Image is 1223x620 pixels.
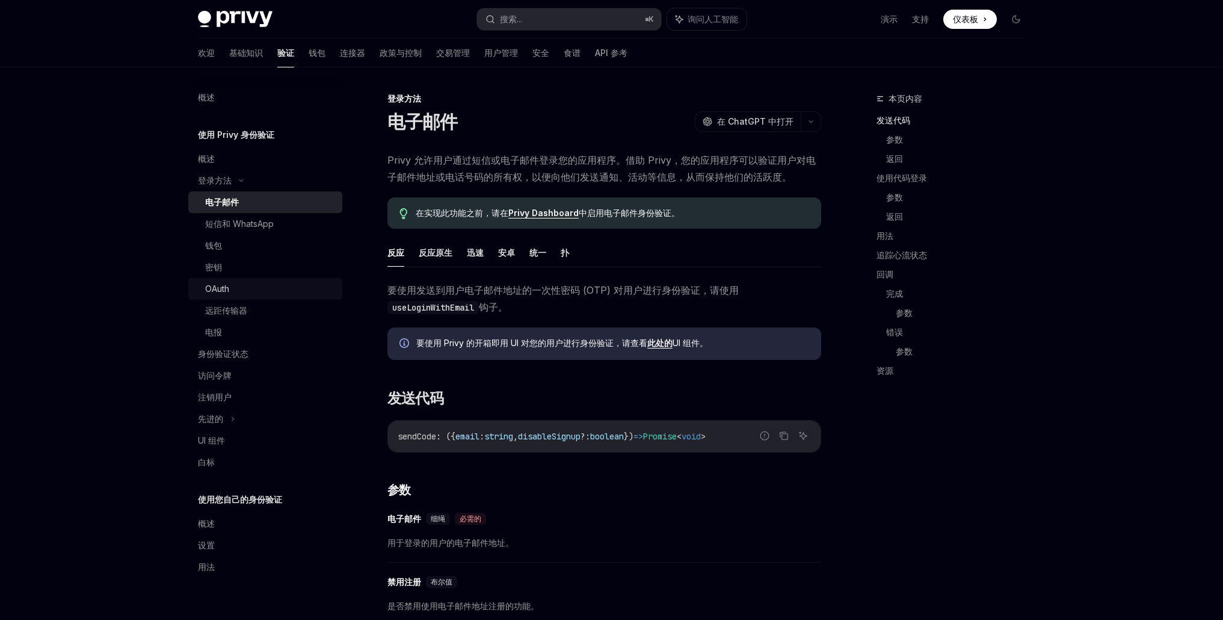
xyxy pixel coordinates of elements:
a: 演示 [881,13,898,25]
span: => [633,431,643,442]
font: UI 组件。 [673,338,708,348]
a: 资源 [876,361,1035,380]
font: 参数 [896,346,913,356]
font: 电子邮件 [205,197,239,207]
button: 在 ChatGPT 中打开 [695,111,801,132]
svg: 提示 [399,208,408,219]
font: 钱包 [205,240,222,250]
font: 概述 [198,518,215,529]
svg: 信息 [399,338,411,350]
font: 细绳 [431,514,445,524]
a: Privy Dashboard [508,208,579,219]
font: 中启用电子邮件身份验证。 [579,208,680,218]
font: 远距传输器 [205,305,247,315]
a: 短信和 WhatsApp [188,213,342,235]
a: 仪表板 [943,10,997,29]
span: : [479,431,484,442]
font: 连接器 [340,48,365,58]
font: 欢迎 [198,48,215,58]
a: API 参考 [595,39,627,67]
a: 概述 [188,87,342,108]
a: 概述 [188,148,342,170]
font: 发送代码 [876,115,910,125]
font: 反应原生 [419,247,452,258]
a: 概述 [188,513,342,535]
font: 用法 [198,562,215,572]
font: 统一 [529,247,546,258]
a: 参数 [886,130,1035,149]
font: 在实现此功能之前，请在 [416,208,508,218]
a: 验证 [277,39,294,67]
font: 参数 [886,192,903,202]
span: < [677,431,682,442]
button: 反应 [387,238,404,267]
button: 迅速 [467,238,484,267]
a: 远距传输器 [188,300,342,321]
a: 用法 [188,556,342,578]
font: 搜索... [500,14,522,24]
a: 注销用户 [188,386,342,408]
a: 食谱 [564,39,581,67]
button: 搜索...⌘K [477,8,661,30]
button: 切换暗模式 [1006,10,1026,29]
a: OAuth [188,278,342,300]
font: 身份验证状态 [198,349,248,359]
a: 设置 [188,535,342,556]
font: 错误 [886,327,903,337]
a: 完成 [886,284,1035,303]
font: 注销用户 [198,392,232,402]
span: > [701,431,706,442]
a: 此处的 [647,338,673,349]
button: 扑 [561,238,569,267]
font: 用法 [876,231,893,241]
font: 扑 [561,247,569,258]
font: 钩子。 [479,301,508,313]
span: void [682,431,701,442]
a: 连接器 [340,39,365,67]
font: 验证 [277,48,294,58]
a: 用户管理 [484,39,518,67]
font: 禁用注册 [387,577,421,587]
a: 使用代码登录 [876,169,1035,188]
font: 概述 [198,153,215,164]
font: 电子邮件 [387,111,458,132]
a: UI 组件 [188,430,342,451]
a: 参数 [896,342,1035,361]
font: 钱包 [309,48,325,58]
a: 用法 [876,226,1035,246]
font: 返回 [886,153,903,164]
font: ⌘ [645,14,648,23]
font: 设置 [198,540,215,550]
font: 发送代码 [387,389,444,407]
font: 密钥 [205,262,222,272]
span: , [513,431,518,442]
font: 仪表板 [953,14,978,24]
font: 交易管理 [436,48,470,58]
font: 资源 [876,365,893,376]
font: 布尔值 [431,577,452,587]
a: 访问令牌 [188,365,342,386]
a: 安全 [532,39,549,67]
font: 电子邮件 [387,513,421,524]
span: string [484,431,513,442]
a: 返回 [886,149,1035,169]
font: OAuth [205,284,229,294]
span: }) [624,431,633,442]
a: 电报 [188,321,342,343]
font: 短信和 WhatsApp [205,219,274,229]
font: 概述 [198,92,215,102]
a: 白标 [188,451,342,473]
font: 迅速 [467,247,484,258]
font: 用于登录的用户的电子邮件地址。 [387,538,514,548]
a: 基础知识 [229,39,263,67]
font: 在 ChatGPT 中打开 [717,116,793,126]
span: Promise [643,431,677,442]
font: 要使用发送到用户电子邮件地址的一次性密码 (OTP) 对用户进行身份验证，请使用 [387,284,739,296]
font: 白标 [198,457,215,467]
font: UI 组件 [198,435,225,445]
font: 基础知识 [229,48,263,58]
button: 安卓 [498,238,515,267]
a: 欢迎 [198,39,215,67]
